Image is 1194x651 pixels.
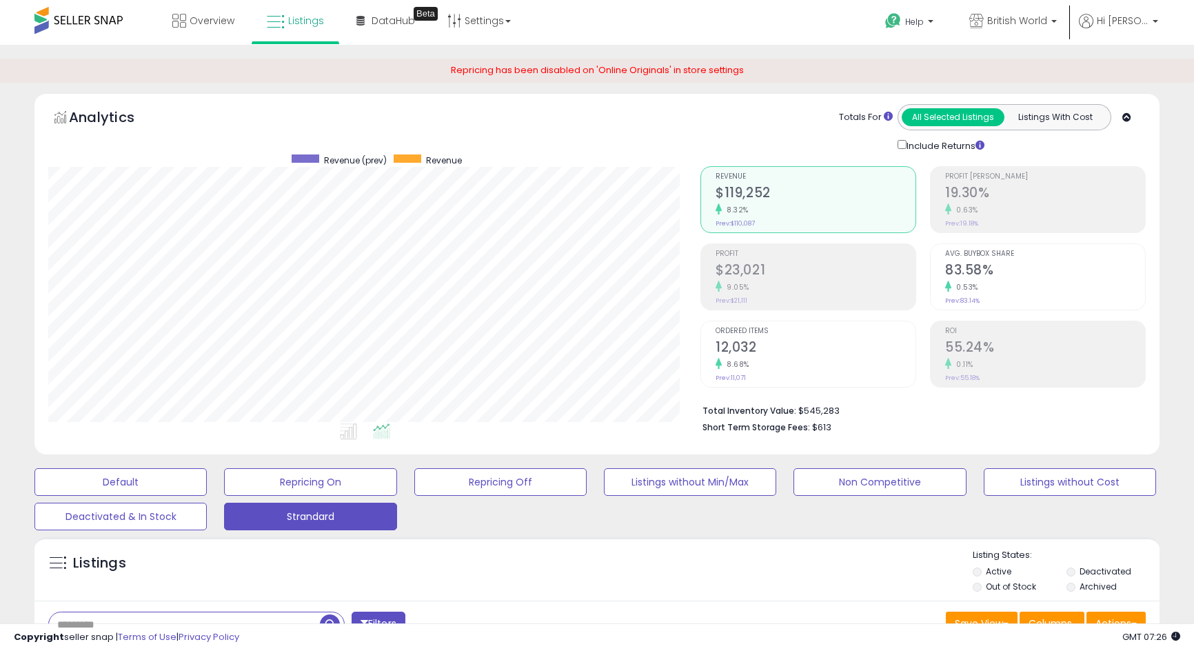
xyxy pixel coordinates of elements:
h5: Listings [73,554,126,573]
strong: Copyright [14,630,64,643]
button: Repricing Off [414,468,587,496]
small: 0.53% [951,282,978,292]
h2: 83.58% [945,262,1145,281]
span: ROI [945,328,1145,335]
small: Prev: 83.14% [945,297,980,305]
button: Listings without Min/Max [604,468,776,496]
button: Listings With Cost [1004,108,1106,126]
a: Terms of Use [118,630,176,643]
a: Hi [PERSON_NAME] [1079,14,1158,45]
span: Profit [PERSON_NAME] [945,173,1145,181]
span: Revenue (prev) [324,154,387,166]
button: Strandard [224,503,396,530]
button: Default [34,468,207,496]
b: Short Term Storage Fees: [702,421,810,433]
small: 8.32% [722,205,749,215]
div: Include Returns [887,137,1001,153]
button: Save View [946,612,1018,635]
button: Filters [352,612,405,636]
label: Out of Stock [986,581,1036,592]
span: Ordered Items [716,328,915,335]
b: Total Inventory Value: [702,405,796,417]
span: Hi [PERSON_NAME] [1097,14,1149,28]
button: Non Competitive [793,468,966,496]
button: Columns [1020,612,1084,635]
small: 8.68% [722,359,749,370]
span: Repricing has been disabled on 'Online Originals' in store settings [451,63,744,77]
span: Overview [190,14,234,28]
div: seller snap | | [14,631,239,644]
small: 0.63% [951,205,978,215]
small: Prev: 55.18% [945,374,980,382]
button: Listings without Cost [984,468,1156,496]
div: Totals For [839,111,893,124]
i: Get Help [884,12,902,30]
label: Archived [1080,581,1117,592]
small: Prev: 19.18% [945,219,978,228]
span: Avg. Buybox Share [945,250,1145,258]
h2: $23,021 [716,262,915,281]
div: Tooltip anchor [414,7,438,21]
li: $545,283 [702,401,1135,418]
h2: 55.24% [945,339,1145,358]
label: Active [986,565,1011,577]
h2: 12,032 [716,339,915,358]
small: Prev: $110,087 [716,219,755,228]
h2: 19.30% [945,185,1145,203]
small: 0.11% [951,359,973,370]
span: Columns [1029,617,1072,630]
span: DataHub [372,14,415,28]
small: Prev: 11,071 [716,374,746,382]
button: Deactivated & In Stock [34,503,207,530]
label: Deactivated [1080,565,1131,577]
h2: $119,252 [716,185,915,203]
span: Revenue [716,173,915,181]
span: Revenue [426,154,462,166]
span: 2025-09-10 07:26 GMT [1122,630,1180,643]
span: British World [987,14,1047,28]
span: Listings [288,14,324,28]
p: Listing States: [973,549,1160,562]
a: Help [874,2,947,45]
button: Repricing On [224,468,396,496]
h5: Analytics [69,108,161,130]
small: Prev: $21,111 [716,297,747,305]
small: 9.05% [722,282,749,292]
button: Actions [1086,612,1146,635]
span: Help [905,16,924,28]
button: All Selected Listings [902,108,1004,126]
a: Privacy Policy [179,630,239,643]
span: Profit [716,250,915,258]
span: $613 [812,421,831,434]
